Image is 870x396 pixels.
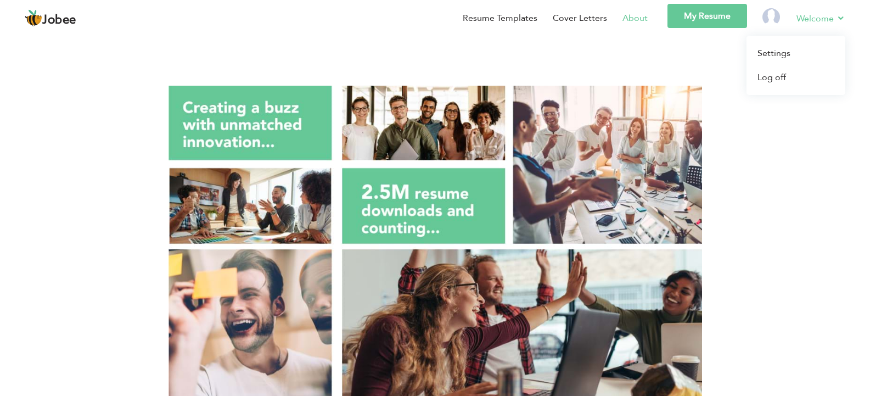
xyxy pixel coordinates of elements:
img: jobee.io [25,9,42,27]
span: Jobee [42,14,76,26]
img: Profile Img [762,8,780,26]
a: Jobee [25,9,76,27]
a: Resume Templates [463,12,537,25]
a: About [622,12,648,25]
a: Log off [746,65,845,90]
a: Settings [746,41,845,65]
a: Welcome [796,12,845,25]
a: My Resume [667,4,747,28]
a: Cover Letters [553,12,607,25]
